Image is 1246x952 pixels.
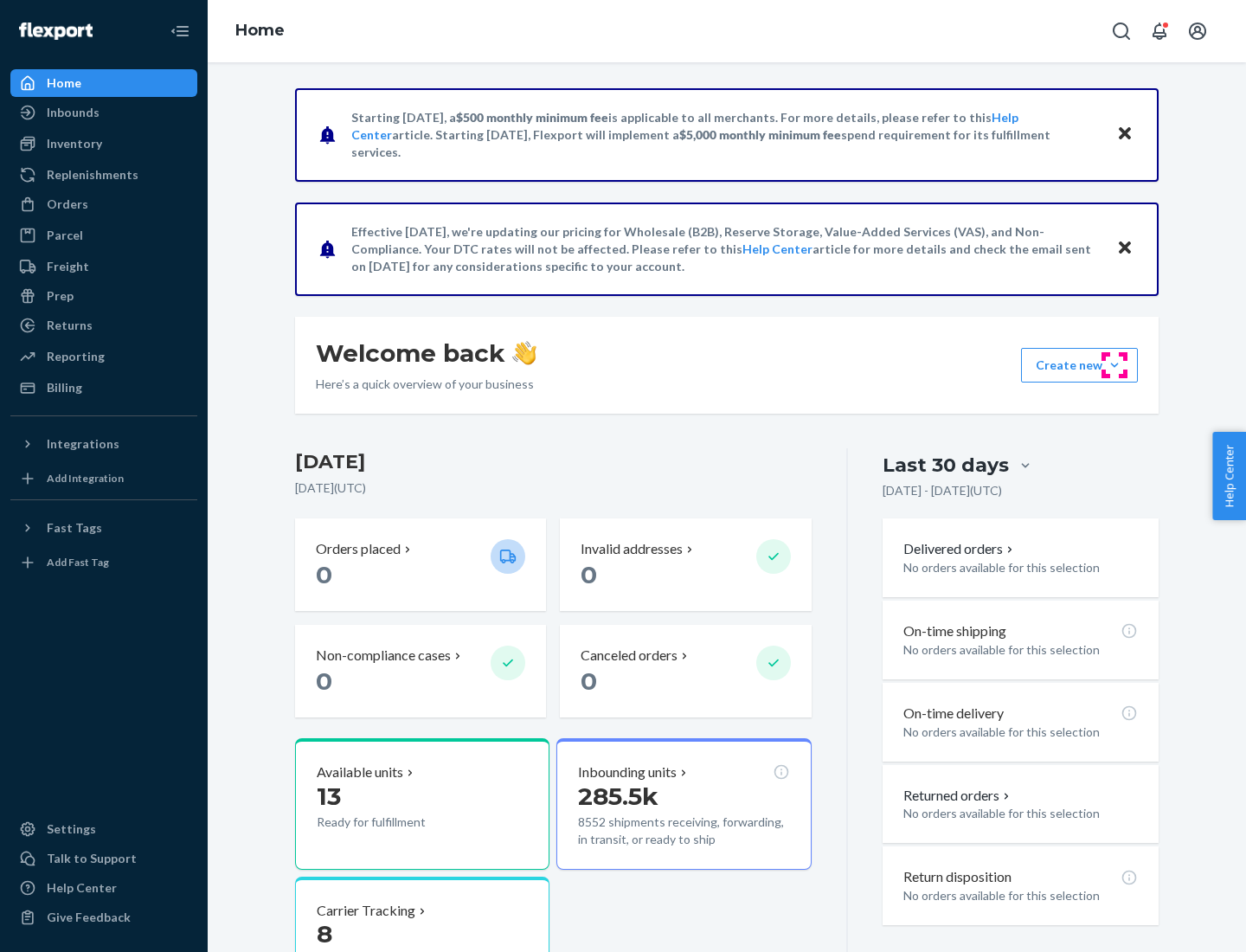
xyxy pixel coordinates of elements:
[351,109,1100,161] p: Starting [DATE], a is applicable to all merchants. For more details, please refer to this article...
[903,805,1138,822] p: No orders available for this selection
[1104,14,1139,48] button: Open Search Box
[47,471,124,486] div: Add Integration
[317,814,477,831] p: Ready for fulfillment
[47,909,131,926] div: Give Feedback
[10,874,197,902] a: Help Center
[556,738,811,870] button: Inbounding units285.5k8552 shipments receiving, forwarding, in transit, or ready to ship
[1114,122,1136,147] button: Close
[883,452,1009,479] div: Last 30 days
[10,815,197,843] a: Settings
[883,482,1002,499] p: [DATE] - [DATE] ( UTC )
[581,666,597,696] span: 0
[578,762,677,782] p: Inbounding units
[903,641,1138,659] p: No orders available for this selection
[295,625,546,717] button: Non-compliance cases 0
[10,282,197,310] a: Prep
[10,514,197,542] button: Fast Tags
[10,374,197,402] a: Billing
[316,338,536,369] h1: Welcome back
[581,646,678,666] p: Canceled orders
[578,814,789,848] p: 8552 shipments receiving, forwarding, in transit, or ready to ship
[742,241,812,256] a: Help Center
[317,782,341,811] span: 13
[47,519,102,537] div: Fast Tags
[10,312,197,339] a: Returns
[316,666,332,696] span: 0
[47,555,109,569] div: Add Fast Tag
[578,782,658,811] span: 285.5k
[1021,348,1138,383] button: Create new
[47,348,105,365] div: Reporting
[10,343,197,370] a: Reporting
[295,479,812,497] p: [DATE] ( UTC )
[47,820,96,838] div: Settings
[10,465,197,492] a: Add Integration
[295,518,546,611] button: Orders placed 0
[47,196,88,213] div: Orders
[903,559,1138,576] p: No orders available for this selection
[1212,432,1246,520] button: Help Center
[1180,14,1215,48] button: Open account menu
[316,646,451,666] p: Non-compliance cases
[19,23,93,40] img: Flexport logo
[47,227,83,244] div: Parcel
[47,317,93,334] div: Returns
[903,621,1006,641] p: On-time shipping
[903,867,1012,887] p: Return disposition
[10,99,197,126] a: Inbounds
[222,6,299,56] ol: breadcrumbs
[10,430,197,458] button: Integrations
[317,762,403,782] p: Available units
[10,69,197,97] a: Home
[47,104,100,121] div: Inbounds
[903,786,1013,806] button: Returned orders
[295,738,549,870] button: Available units13Ready for fulfillment
[295,448,812,476] h3: [DATE]
[903,539,1017,559] button: Delivered orders
[351,223,1100,275] p: Effective [DATE], we're updating our pricing for Wholesale (B2B), Reserve Storage, Value-Added Se...
[47,258,89,275] div: Freight
[903,724,1138,741] p: No orders available for this selection
[581,539,683,559] p: Invalid addresses
[317,901,415,921] p: Carrier Tracking
[679,127,841,142] span: $5,000 monthly minimum fee
[163,14,197,48] button: Close Navigation
[47,879,117,897] div: Help Center
[581,560,597,589] span: 0
[560,625,811,717] button: Canceled orders 0
[1142,14,1177,48] button: Open notifications
[903,704,1004,724] p: On-time delivery
[10,222,197,249] a: Parcel
[1114,236,1136,261] button: Close
[10,130,197,158] a: Inventory
[316,560,332,589] span: 0
[512,341,536,365] img: hand-wave emoji
[456,110,608,125] span: $500 monthly minimum fee
[10,190,197,218] a: Orders
[317,919,332,949] span: 8
[47,166,138,183] div: Replenishments
[47,850,137,867] div: Talk to Support
[10,549,197,576] a: Add Fast Tag
[10,904,197,931] button: Give Feedback
[10,161,197,189] a: Replenishments
[316,539,401,559] p: Orders placed
[560,518,811,611] button: Invalid addresses 0
[47,74,81,92] div: Home
[316,376,536,393] p: Here’s a quick overview of your business
[10,845,197,872] a: Talk to Support
[47,287,74,305] div: Prep
[903,887,1138,904] p: No orders available for this selection
[235,21,285,40] a: Home
[47,435,119,453] div: Integrations
[10,253,197,280] a: Freight
[47,135,102,152] div: Inventory
[47,379,82,396] div: Billing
